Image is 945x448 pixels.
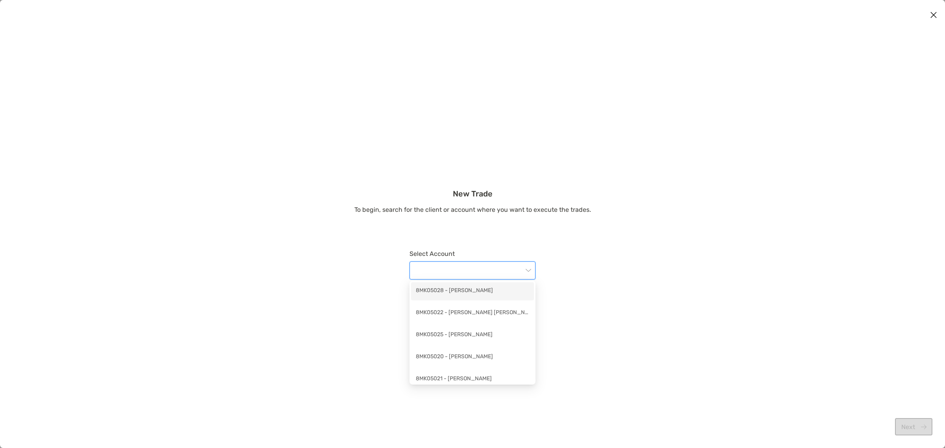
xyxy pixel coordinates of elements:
div: 8MK05020 - Daniel McCurley [411,348,534,367]
div: 8MK05021 - Daniel McCurley [411,370,534,389]
div: 8MK05028 - [PERSON_NAME] [416,286,529,296]
div: 8MK05022 - Christopher Drew Cook [411,304,534,322]
div: 8MK05022 - [PERSON_NAME] [PERSON_NAME] [416,308,529,318]
label: Select Account [409,250,535,257]
div: 8MK05025 - [PERSON_NAME] [416,330,529,340]
div: 8MK05021 - [PERSON_NAME] [416,374,529,384]
div: 8MK05020 - [PERSON_NAME] [416,352,529,362]
div: 8MK05025 - Daniel McCurley [411,326,534,344]
div: 8MK05028 - Diana Cook [411,282,534,300]
button: Close modal [928,9,939,21]
h3: New Trade [354,189,591,198]
p: To begin, search for the client or account where you want to execute the trades. [354,205,591,215]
